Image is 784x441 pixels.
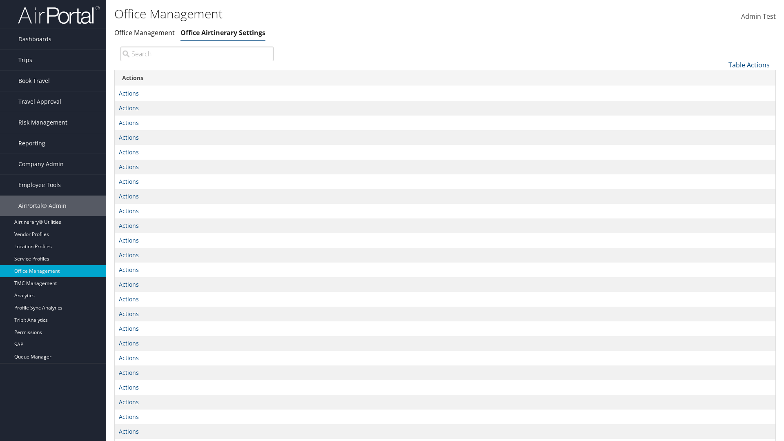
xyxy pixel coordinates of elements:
[119,251,139,259] a: Actions
[119,89,139,97] a: Actions
[119,222,139,229] a: Actions
[18,133,45,154] span: Reporting
[119,119,139,127] a: Actions
[119,383,139,391] a: Actions
[119,192,139,200] a: Actions
[114,5,555,22] h1: Office Management
[119,398,139,406] a: Actions
[119,207,139,215] a: Actions
[119,339,139,347] a: Actions
[119,325,139,332] a: Actions
[741,12,776,21] span: Admin Test
[115,70,775,86] th: Actions
[119,178,139,185] a: Actions
[18,175,61,195] span: Employee Tools
[119,354,139,362] a: Actions
[119,236,139,244] a: Actions
[18,112,67,133] span: Risk Management
[119,104,139,112] a: Actions
[18,71,50,91] span: Book Travel
[18,29,51,49] span: Dashboards
[18,196,67,216] span: AirPortal® Admin
[18,154,64,174] span: Company Admin
[728,60,770,69] a: Table Actions
[119,310,139,318] a: Actions
[119,369,139,376] a: Actions
[119,148,139,156] a: Actions
[180,28,265,37] a: Office Airtinerary Settings
[18,5,100,24] img: airportal-logo.png
[18,50,32,70] span: Trips
[120,47,274,61] input: Search
[18,91,61,112] span: Travel Approval
[119,413,139,421] a: Actions
[119,281,139,288] a: Actions
[119,134,139,141] a: Actions
[119,163,139,171] a: Actions
[114,28,175,37] a: Office Management
[119,266,139,274] a: Actions
[119,428,139,435] a: Actions
[741,4,776,29] a: Admin Test
[119,295,139,303] a: Actions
